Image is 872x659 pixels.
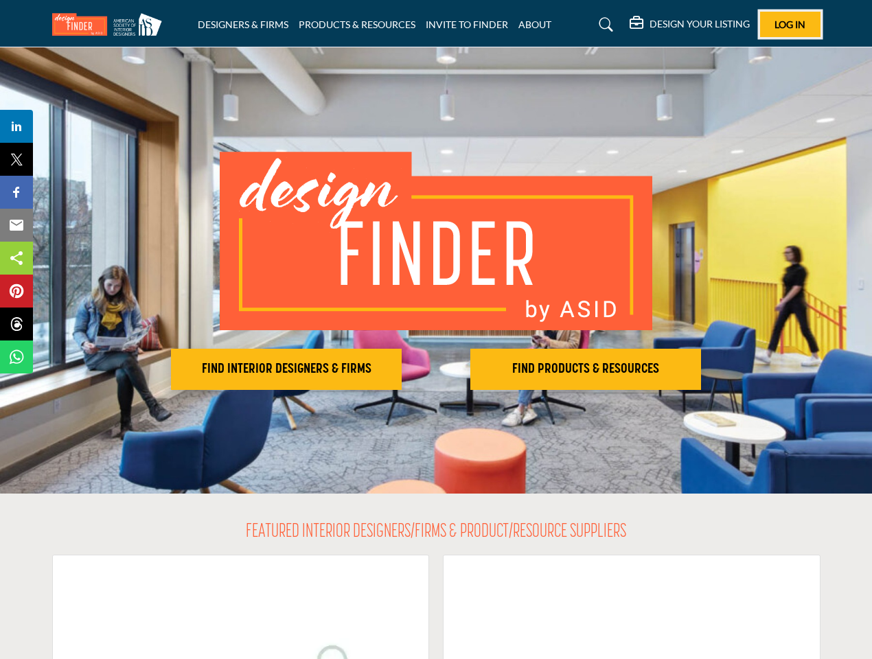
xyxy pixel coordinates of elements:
h2: FIND PRODUCTS & RESOURCES [474,361,697,378]
a: ABOUT [518,19,551,30]
img: Site Logo [52,13,169,36]
button: FIND PRODUCTS & RESOURCES [470,349,701,390]
h2: FEATURED INTERIOR DESIGNERS/FIRMS & PRODUCT/RESOURCE SUPPLIERS [246,521,626,544]
a: INVITE TO FINDER [426,19,508,30]
a: DESIGNERS & FIRMS [198,19,288,30]
button: FIND INTERIOR DESIGNERS & FIRMS [171,349,402,390]
h2: FIND INTERIOR DESIGNERS & FIRMS [175,361,398,378]
span: Log In [775,19,805,30]
h5: DESIGN YOUR LISTING [650,18,750,30]
a: Search [586,14,622,36]
div: DESIGN YOUR LISTING [630,16,750,33]
button: Log In [760,12,821,37]
a: PRODUCTS & RESOURCES [299,19,415,30]
img: image [220,152,652,330]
